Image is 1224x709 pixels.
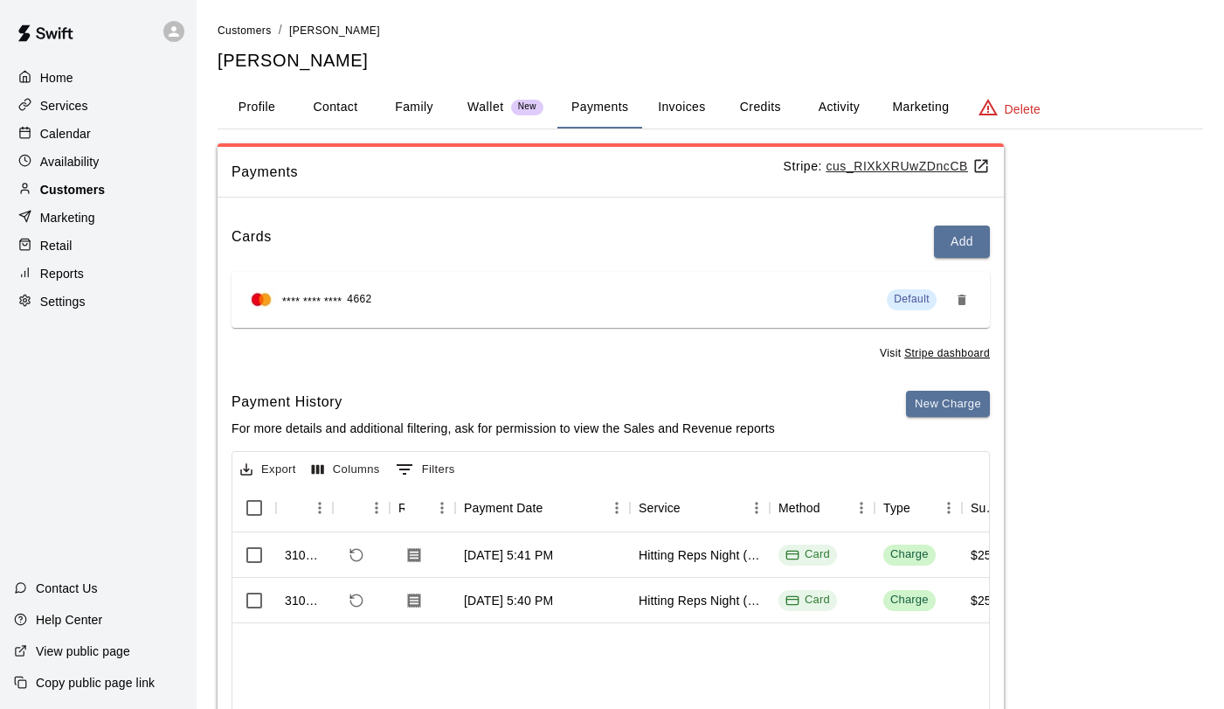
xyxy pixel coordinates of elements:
[218,24,272,37] span: Customers
[375,87,453,129] button: Family
[218,23,272,37] a: Customers
[784,157,990,176] p: Stripe:
[894,293,930,305] span: Default
[285,496,309,520] button: Sort
[342,496,366,520] button: Sort
[14,121,183,147] a: Calendar
[40,125,91,142] p: Calendar
[14,177,183,203] a: Customers
[826,159,990,173] u: cus_RIXkXRUwZDncCB
[40,209,95,226] p: Marketing
[390,483,455,532] div: Receipt
[289,24,380,37] span: [PERSON_NAME]
[14,261,183,287] a: Reports
[910,496,935,520] button: Sort
[455,483,630,532] div: Payment Date
[883,483,910,532] div: Type
[630,483,770,532] div: Service
[307,495,333,521] button: Menu
[890,592,929,608] div: Charge
[820,496,845,520] button: Sort
[36,611,102,629] p: Help Center
[398,483,405,532] div: Receipt
[639,546,761,564] div: Hitting Reps Night (Wednesdays 6-7pm)
[279,21,282,39] li: /
[232,226,272,258] h6: Cards
[464,592,553,609] div: Nov 27, 2024, 5:40 PM
[40,97,88,115] p: Services
[936,495,962,521] button: Menu
[342,586,371,615] span: Refund payment
[934,226,990,258] button: Add
[721,87,799,129] button: Credits
[906,391,990,418] button: New Charge
[232,391,775,414] h6: Payment History
[36,674,155,692] p: Copy public page link
[245,291,277,309] img: Credit card brand logo
[799,87,878,129] button: Activity
[770,483,875,532] div: Method
[14,288,183,315] a: Settings
[464,483,543,532] div: Payment Date
[232,420,775,437] p: For more details and additional filtering, ask for permission to view the Sales and Revenue reports
[848,495,875,521] button: Menu
[398,539,430,571] button: Download Receipt
[40,69,73,87] p: Home
[681,496,705,520] button: Sort
[218,21,1203,40] nav: breadcrumb
[218,49,1203,73] h5: [PERSON_NAME]
[948,286,976,314] button: Remove
[429,495,455,521] button: Menu
[40,265,84,282] p: Reports
[971,483,999,532] div: Subtotal
[40,293,86,310] p: Settings
[40,181,105,198] p: Customers
[14,233,183,259] a: Retail
[778,483,820,532] div: Method
[308,456,384,483] button: Select columns
[878,87,963,129] button: Marketing
[904,347,990,359] u: Stripe dashboard
[405,496,429,520] button: Sort
[543,496,568,520] button: Sort
[40,237,73,254] p: Retail
[890,546,929,563] div: Charge
[333,483,390,532] div: Refund
[347,291,371,309] span: 4662
[285,546,324,564] div: 310478
[1005,101,1041,118] p: Delete
[785,592,830,608] div: Card
[604,495,630,521] button: Menu
[904,347,990,359] a: You don't have the permission to visit the Stripe dashboard
[14,149,183,175] a: Availability
[232,161,784,184] span: Payments
[36,580,98,597] p: Contact Us
[511,101,543,113] span: New
[639,483,681,532] div: Service
[342,540,371,570] span: Refund payment
[363,495,390,521] button: Menu
[14,93,183,119] a: Services
[875,483,962,532] div: Type
[880,345,990,363] span: Visit
[467,98,504,116] p: Wallet
[218,87,296,129] button: Profile
[14,205,183,231] a: Marketing
[639,592,761,609] div: Hitting Reps Night (Wednesdays 6-7pm)
[971,592,1009,609] div: $25.00
[785,546,830,563] div: Card
[296,87,375,129] button: Contact
[36,643,130,660] p: View public page
[276,483,333,532] div: Id
[557,87,642,129] button: Payments
[14,65,183,91] a: Home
